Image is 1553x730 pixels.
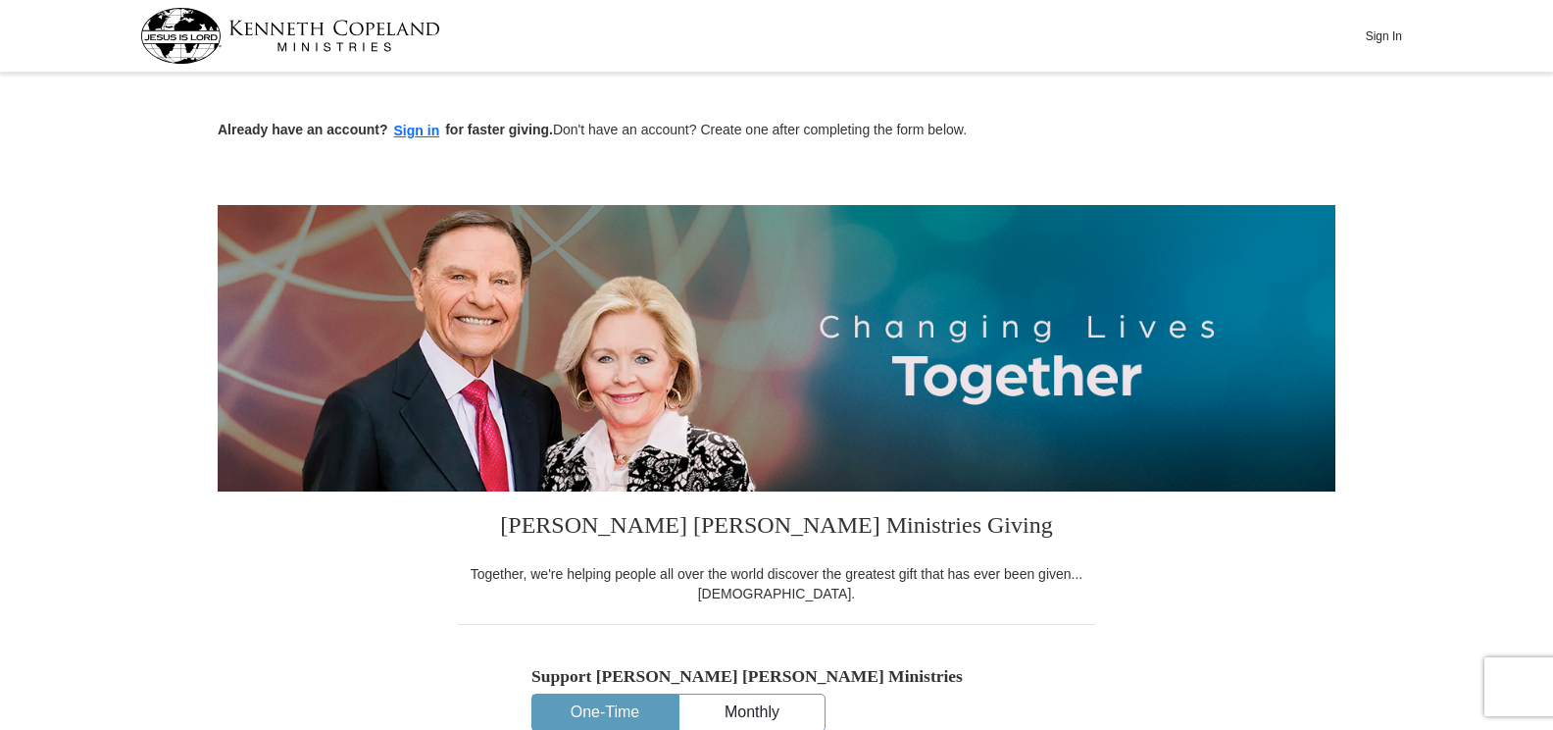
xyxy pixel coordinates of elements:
img: kcm-header-logo.svg [140,8,440,64]
strong: Already have an account? for faster giving. [218,122,553,137]
p: Don't have an account? Create one after completing the form below. [218,120,1335,142]
h3: [PERSON_NAME] [PERSON_NAME] Ministries Giving [458,492,1095,564]
div: Together, we're helping people all over the world discover the greatest gift that has ever been g... [458,564,1095,603]
button: Sign in [388,120,446,142]
button: Sign In [1354,21,1413,51]
h5: Support [PERSON_NAME] [PERSON_NAME] Ministries [531,666,1022,687]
